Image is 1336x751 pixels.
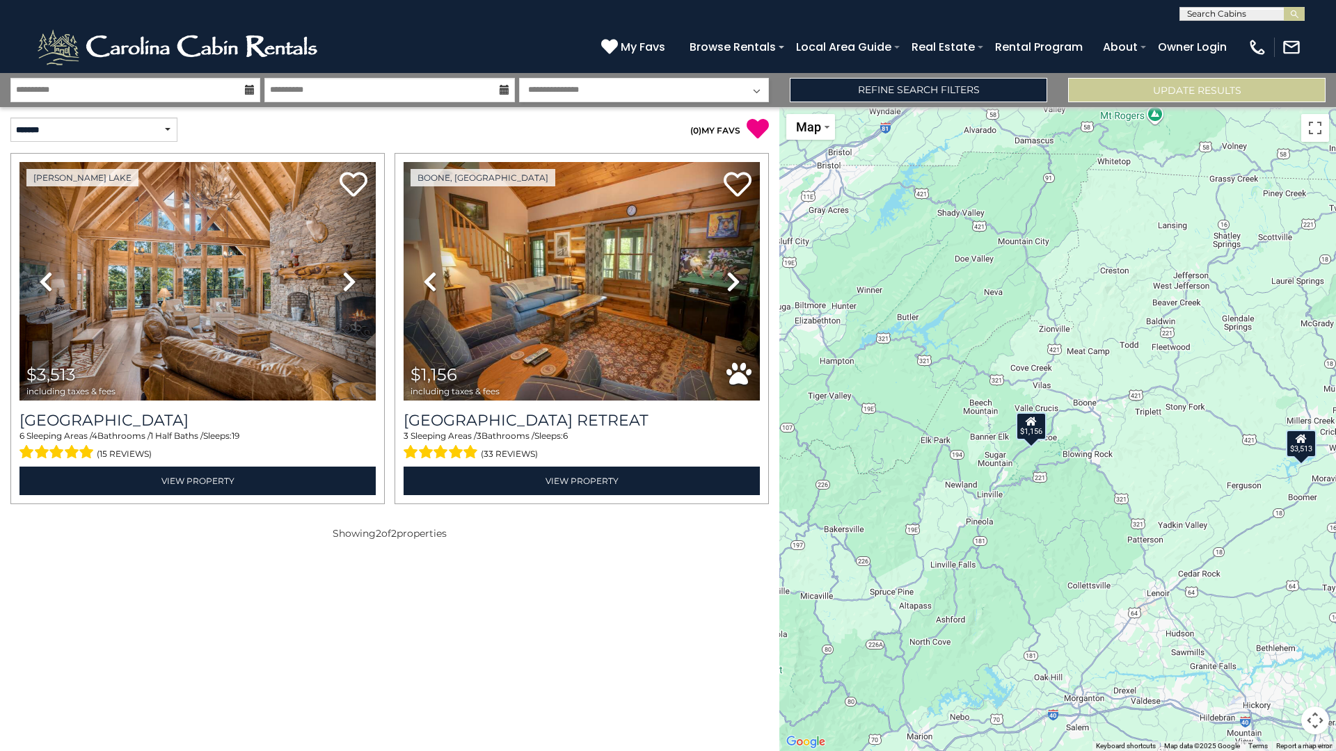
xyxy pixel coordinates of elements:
span: 6 [19,430,24,441]
a: (0)MY FAVS [690,125,740,136]
a: Owner Login [1151,35,1234,59]
a: Terms (opens in new tab) [1248,742,1268,750]
p: Showing of properties [10,526,769,540]
span: $3,513 [26,364,76,385]
span: (33 reviews) [481,445,538,463]
span: 2 [391,527,397,540]
div: Sleeping Areas / Bathrooms / Sleeps: [19,430,376,463]
a: Local Area Guide [789,35,898,59]
span: 3 [477,430,482,441]
div: $3,513 [1286,430,1317,458]
button: Keyboard shortcuts [1096,741,1156,751]
span: 1 Half Baths / [150,430,203,441]
img: mail-regular-white.png [1282,38,1301,57]
span: 3 [404,430,408,441]
img: thumbnail_163268585.jpeg [404,162,760,401]
a: Report a map error [1276,742,1332,750]
a: [PERSON_NAME] Lake [26,169,138,186]
img: Google [783,733,829,751]
a: [GEOGRAPHIC_DATA] [19,411,376,430]
div: Sleeping Areas / Bathrooms / Sleeps: [404,430,760,463]
h3: Lake Haven Lodge [19,411,376,430]
a: Open this area in Google Maps (opens a new window) [783,733,829,751]
span: including taxes & fees [411,387,500,396]
a: Add to favorites [724,170,751,200]
a: View Property [404,467,760,495]
div: $1,156 [1016,412,1047,440]
span: 2 [376,527,381,540]
span: including taxes & fees [26,387,116,396]
a: Real Estate [905,35,982,59]
a: Browse Rentals [683,35,783,59]
img: thumbnail_163277924.jpeg [19,162,376,401]
a: Add to favorites [340,170,367,200]
h3: Boulder Falls Retreat [404,411,760,430]
span: My Favs [621,38,665,56]
a: Boone, [GEOGRAPHIC_DATA] [411,169,555,186]
a: My Favs [601,38,669,56]
span: 0 [693,125,699,136]
span: 6 [563,430,568,441]
span: (15 reviews) [97,445,152,463]
a: Refine Search Filters [790,78,1047,102]
span: Map data ©2025 Google [1164,742,1240,750]
button: Update Results [1068,78,1326,102]
img: White-1-2.png [35,26,324,68]
a: View Property [19,467,376,495]
a: About [1096,35,1145,59]
span: 4 [92,430,97,441]
span: $1,156 [411,364,457,385]
img: phone-regular-white.png [1248,38,1267,57]
a: Rental Program [988,35,1090,59]
button: Map camera controls [1301,706,1329,734]
span: ( ) [690,125,701,136]
button: Toggle fullscreen view [1301,114,1329,142]
span: 19 [232,430,239,441]
a: [GEOGRAPHIC_DATA] Retreat [404,411,760,430]
button: Change map style [786,114,835,140]
span: Map [796,120,821,134]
